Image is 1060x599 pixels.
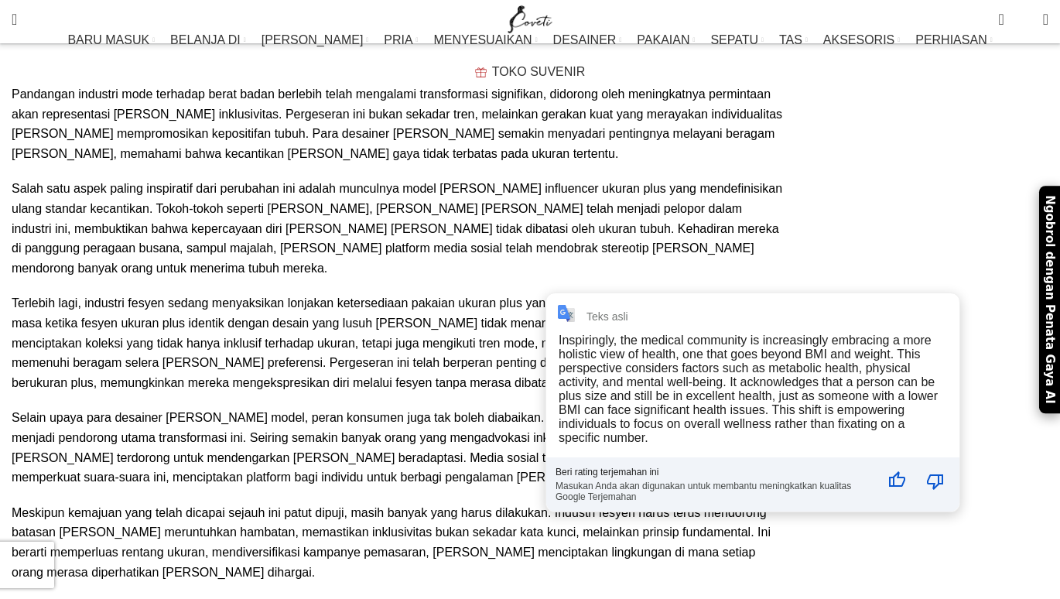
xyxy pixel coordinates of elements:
[12,506,771,579] font: Meskipun kemajuan yang telah dicapai sejauh ini patut dipuji, masih banyak yang harus dilakukan. ...
[878,462,915,499] button: Terjemahan bagus
[12,411,779,484] font: Selain upaya para desainer [PERSON_NAME] model, peran konsumen juga tak boleh diabaikan. Perminta...
[556,477,874,502] div: Masukan Anda akan digunakan untuk membantu meningkatkan kualitas Google Terjemahan
[492,65,586,78] font: TOKO SUVENIR
[556,467,874,477] div: Beri rating terjemahan ini
[475,67,487,77] img: Tas Hadiah
[12,296,771,388] font: Terlebih lagi, industri fesyen sedang menyaksikan lonjakan ketersediaan pakaian ukuran plus yang ...
[12,87,782,160] font: Pandangan industri mode terhadap berat badan berlebih telah mengalami transformasi signifikan, di...
[4,25,1056,87] div: Navigasi utama
[475,56,586,87] a: TOKO SUVENIR
[917,462,954,499] button: Terjemahan buruk
[559,334,938,444] div: Inspiringly, the medical community is increasingly embracing a more holistic view of health, one ...
[12,182,782,274] font: Salah satu aspek paling inspiratif dari perubahan ini adalah munculnya model [PERSON_NAME] influe...
[586,310,628,323] div: Teks asli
